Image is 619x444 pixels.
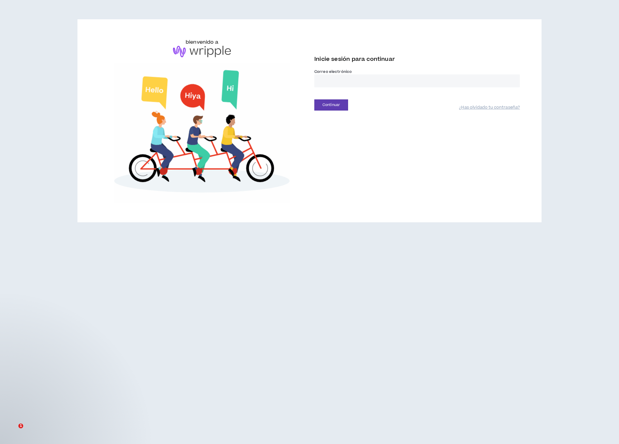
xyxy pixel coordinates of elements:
[99,63,305,203] img: Bienvenido a Wripple
[314,55,395,63] font: Inicie sesión para continuar
[6,424,20,438] iframe: Chat en vivo de Intercom
[173,46,231,57] img: logo-brand.png
[322,102,340,108] font: Continuar
[20,423,22,428] font: 1
[459,105,520,111] a: ¿Has olvidado tu contraseña?
[314,69,352,74] font: Correo electrónico
[186,39,218,46] font: bienvenido a
[5,386,125,428] iframe: Mensaje de notificaciones del intercomunicador
[314,99,348,111] button: Continuar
